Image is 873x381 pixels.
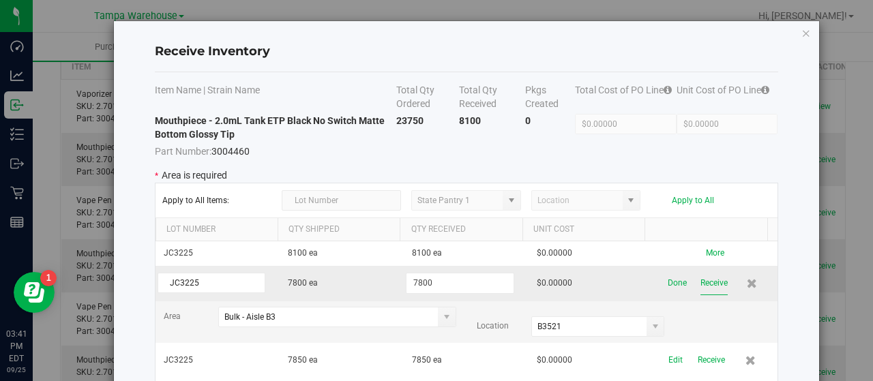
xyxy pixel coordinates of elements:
[278,218,400,241] th: Qty Shipped
[700,271,728,295] button: Receive
[158,273,265,293] input: Lot Number
[525,115,531,126] strong: 0
[801,25,811,41] button: Close modal
[459,83,525,114] th: Total Qty Received
[522,218,645,241] th: Unit Cost
[156,218,278,241] th: Lot Number
[529,266,653,301] td: $0.00000
[280,343,404,378] td: 7850 ea
[155,43,778,61] h4: Receive Inventory
[668,348,683,372] button: Edit
[706,247,724,260] button: More
[162,170,227,181] span: Area is required
[698,348,725,372] button: Receive
[155,83,397,114] th: Item Name | Strain Name
[525,83,575,114] th: Pkgs Created
[404,241,528,266] td: 8100 ea
[280,241,404,266] td: 8100 ea
[164,310,218,323] label: Area
[280,266,404,301] td: 7800 ea
[575,83,677,114] th: Total Cost of PO Line
[459,115,481,126] strong: 8100
[282,190,401,211] input: Lot Number
[219,307,439,326] input: Area
[396,115,424,126] strong: 23750
[529,241,653,266] td: $0.00000
[155,115,385,140] strong: Mouthpiece - 2.0mL Tank ETP Black No Switch Matte Bottom Glossy Tip
[529,343,653,378] td: $0.00000
[532,317,647,336] input: Location
[404,343,528,378] td: 7850 ea
[40,270,57,286] iframe: Resource center unread badge
[396,83,459,114] th: Total Qty Ordered
[14,272,55,313] iframe: Resource center
[672,196,714,205] button: Apply to All
[668,271,687,295] button: Done
[477,320,531,333] label: Location
[156,241,280,266] td: JC3225
[162,196,271,205] span: Apply to All Items:
[761,85,769,95] i: Specifying a total cost will update all item costs.
[400,218,522,241] th: Qty Received
[155,141,397,158] span: 3004460
[156,343,280,378] td: JC3225
[155,146,211,157] span: Part Number:
[664,85,672,95] i: Specifying a total cost will update all item costs.
[677,83,778,114] th: Unit Cost of PO Line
